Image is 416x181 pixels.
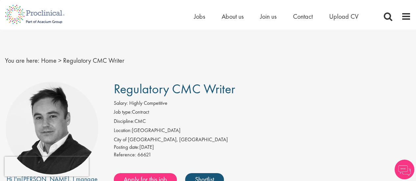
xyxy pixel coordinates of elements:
span: Regulatory CMC Writer [63,56,124,65]
a: Join us [260,12,277,21]
li: Contract [114,108,411,118]
a: Contact [293,12,313,21]
label: Salary: [114,100,128,107]
label: Location: [114,127,132,134]
label: Discipline: [114,118,135,125]
img: Chatbot [395,160,414,179]
iframe: reCAPTCHA [5,157,89,176]
span: You are here: [5,56,39,65]
li: [GEOGRAPHIC_DATA] [114,127,411,136]
span: 66621 [137,151,151,158]
a: breadcrumb link [41,56,57,65]
li: CMC [114,118,411,127]
div: City of [GEOGRAPHIC_DATA], [GEOGRAPHIC_DATA] [114,136,411,144]
label: Reference: [114,151,136,159]
img: imeage of recruiter Peter Duvall [6,82,98,174]
a: About us [222,12,244,21]
a: Jobs [194,12,205,21]
label: Job type: [114,108,132,116]
a: Upload CV [329,12,358,21]
span: Highly Competitive [129,100,167,106]
span: Posting date: [114,144,139,150]
div: [DATE] [114,144,411,151]
span: > [58,56,61,65]
span: Regulatory CMC Writer [114,80,235,97]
